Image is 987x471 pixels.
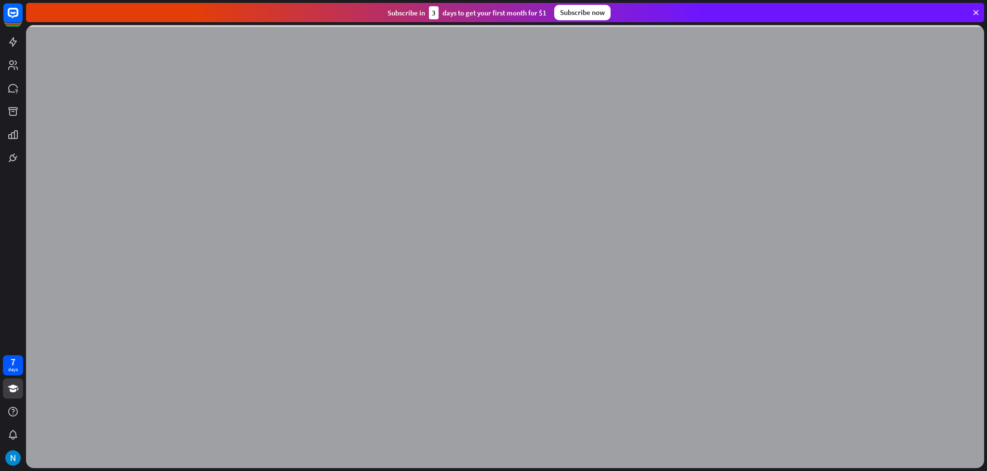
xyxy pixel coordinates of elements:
[429,6,439,19] div: 3
[11,358,15,366] div: 7
[387,6,547,19] div: Subscribe in days to get your first month for $1
[3,355,23,375] a: 7 days
[8,366,18,373] div: days
[554,5,611,20] div: Subscribe now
